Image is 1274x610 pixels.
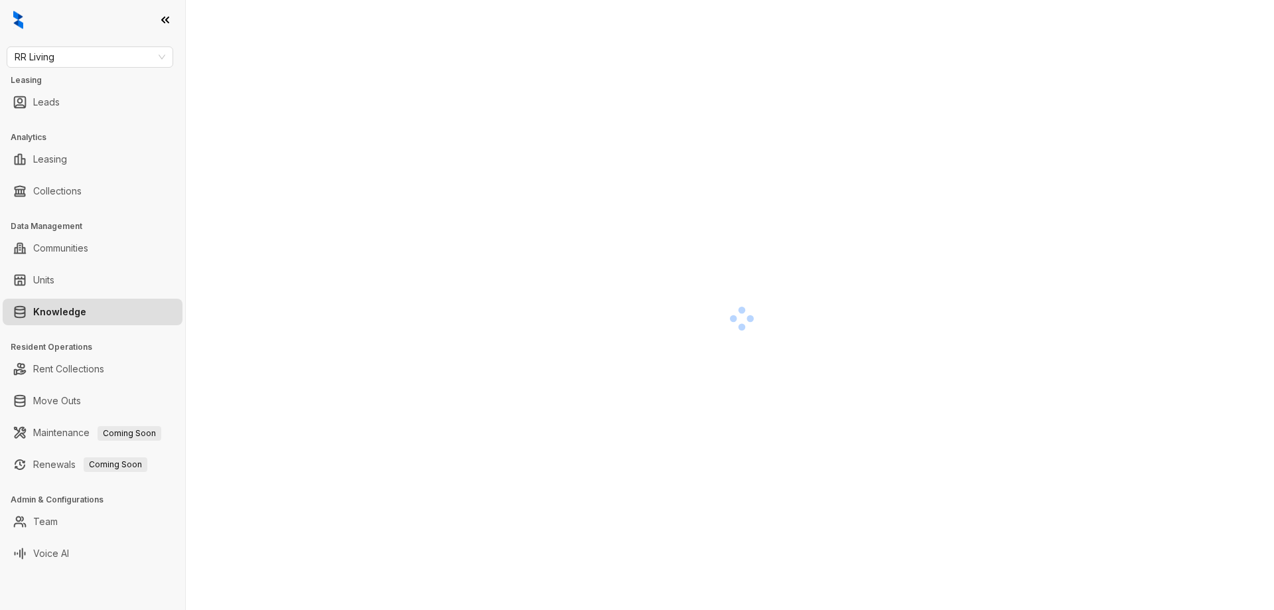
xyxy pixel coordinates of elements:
li: Renewals [3,451,182,478]
li: Units [3,267,182,293]
li: Collections [3,178,182,204]
li: Move Outs [3,388,182,414]
li: Leads [3,89,182,115]
h3: Admin & Configurations [11,494,185,506]
span: RR Living [15,47,165,67]
a: Collections [33,178,82,204]
a: Leads [33,89,60,115]
li: Leasing [3,146,182,173]
span: Coming Soon [98,426,161,441]
a: Rent Collections [33,356,104,382]
a: Leasing [33,146,67,173]
li: Team [3,508,182,535]
a: RenewalsComing Soon [33,451,147,478]
a: Knowledge [33,299,86,325]
li: Rent Collections [3,356,182,382]
h3: Resident Operations [11,341,185,353]
li: Maintenance [3,419,182,446]
a: Communities [33,235,88,262]
li: Communities [3,235,182,262]
img: logo [13,11,23,29]
a: Team [33,508,58,535]
a: Move Outs [33,388,81,414]
h3: Analytics [11,131,185,143]
li: Knowledge [3,299,182,325]
span: Coming Soon [84,457,147,472]
li: Voice AI [3,540,182,567]
a: Units [33,267,54,293]
h3: Leasing [11,74,185,86]
a: Voice AI [33,540,69,567]
h3: Data Management [11,220,185,232]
